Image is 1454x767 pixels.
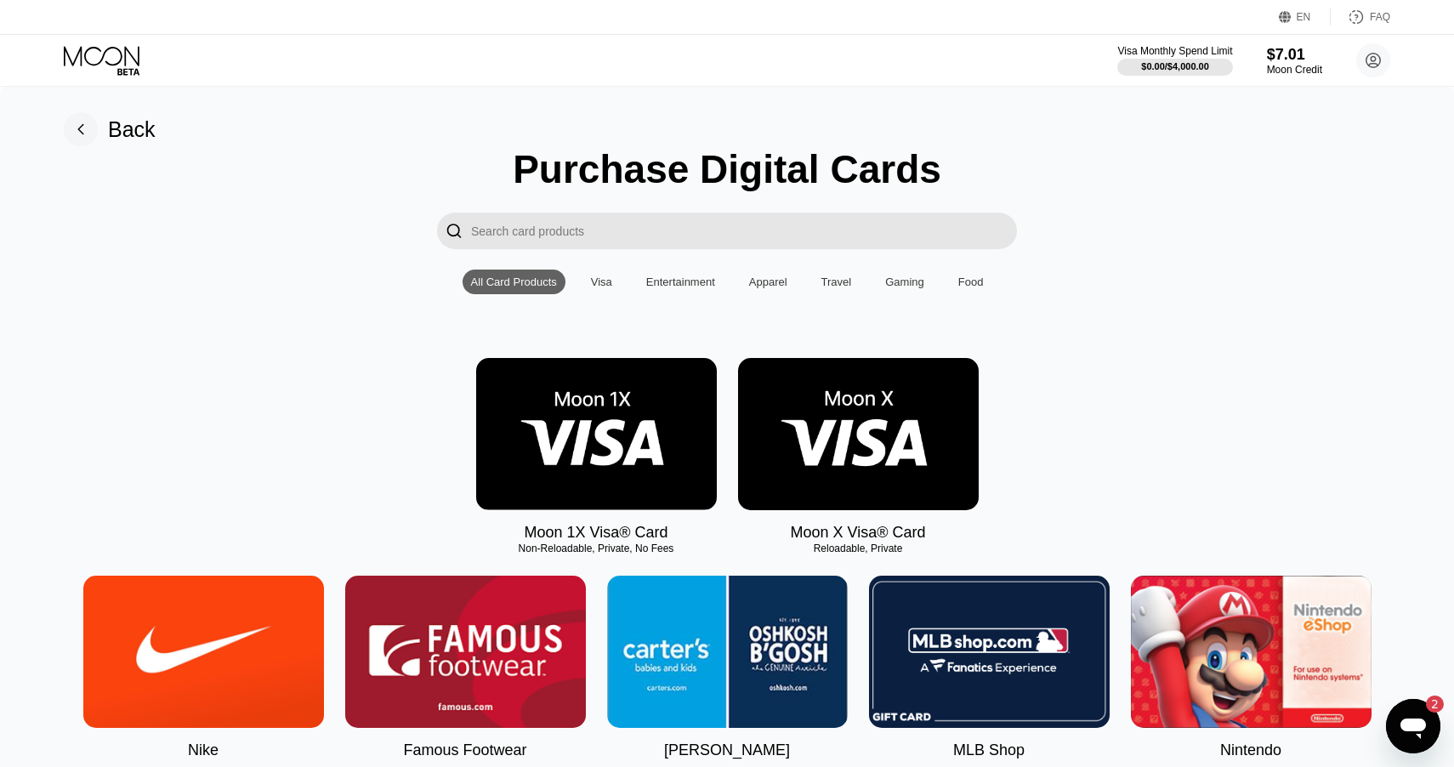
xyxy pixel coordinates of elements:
div: Non-Reloadable, Private, No Fees [476,543,717,554]
div: FAQ [1370,11,1390,23]
div: $0.00 / $4,000.00 [1141,61,1209,71]
div:  [437,213,471,249]
div: [PERSON_NAME] [664,741,790,759]
iframe: Number of unread messages [1410,696,1444,713]
iframe: Button to launch messaging window, 2 unread messages [1386,699,1440,753]
div: Travel [813,270,860,294]
div: Entertainment [638,270,724,294]
div: Gaming [885,276,924,288]
div: Reloadable, Private [738,543,979,554]
div: Nintendo [1220,741,1281,759]
div: Famous Footwear [403,741,526,759]
div: $7.01Moon Credit [1267,46,1322,76]
div: MLB Shop [953,741,1025,759]
div: Moon X Visa® Card [790,524,925,542]
div: Visa Monthly Spend Limit [1117,45,1232,57]
div: Visa [582,270,621,294]
input: Search card products [471,213,1017,249]
div: Visa Monthly Spend Limit$0.00/$4,000.00 [1117,45,1232,76]
div: Nike [188,741,219,759]
div: Food [958,276,984,288]
div: Purchase Digital Cards [513,146,941,192]
div: FAQ [1331,9,1390,26]
div: All Card Products [471,276,557,288]
div: Back [64,112,156,146]
div: Apparel [749,276,787,288]
div: $7.01 [1267,46,1322,64]
div: Moon Credit [1267,64,1322,76]
div: Apparel [741,270,796,294]
div: Entertainment [646,276,715,288]
div: EN [1297,11,1311,23]
div: Moon 1X Visa® Card [524,524,667,542]
div: Back [108,117,156,142]
div: Visa [591,276,612,288]
div: Gaming [877,270,933,294]
div: EN [1279,9,1331,26]
div: Food [950,270,992,294]
div: All Card Products [463,270,565,294]
div:  [446,221,463,241]
div: Travel [821,276,852,288]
